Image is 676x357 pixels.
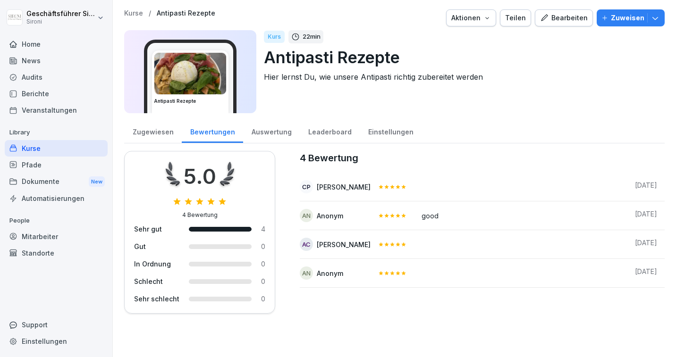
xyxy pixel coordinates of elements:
div: Teilen [505,13,526,23]
div: New [89,176,105,187]
div: good [422,209,620,221]
div: [PERSON_NAME] [317,182,371,192]
div: 0 [261,259,265,269]
button: Bearbeiten [535,9,593,26]
a: Home [5,36,108,52]
p: Antipasti Rezepte [264,45,657,69]
a: Mitarbeiter [5,228,108,245]
a: Kurse [5,140,108,157]
div: AC [300,238,313,251]
p: Sironi [26,18,95,25]
a: Leaderboard [300,119,360,143]
div: 5.0 [184,161,216,192]
div: [PERSON_NAME] [317,240,371,249]
div: 0 [261,241,265,251]
div: Bearbeiten [540,13,588,23]
td: [DATE] [627,173,665,201]
button: Aktionen [446,9,496,26]
div: Dokumente [5,173,108,191]
p: Hier lernst Du, wie unsere Antipasti richtig zubereitet werden [264,71,657,83]
a: Pfade [5,157,108,173]
div: Anonym [317,211,343,221]
a: Standorte [5,245,108,261]
div: Aktionen [451,13,491,23]
div: Kurs [264,31,285,43]
a: Zugewiesen [124,119,182,143]
div: In Ordnung [134,259,179,269]
a: Einstellungen [5,333,108,349]
td: [DATE] [627,259,665,288]
a: Bewertungen [182,119,243,143]
p: / [149,9,151,17]
a: Auswertung [243,119,300,143]
td: [DATE] [627,201,665,230]
div: 4 [261,224,265,234]
a: Automatisierungen [5,190,108,207]
div: Gut [134,241,179,251]
a: Audits [5,69,108,85]
p: Geschäftsführer Sironi [26,10,95,18]
div: Sehr gut [134,224,179,234]
div: 0 [261,276,265,286]
div: Sehr schlecht [134,294,179,304]
div: CP [300,180,313,193]
a: Antipasti Rezepte [157,9,215,17]
caption: 4 Bewertung [300,151,665,165]
div: Anonym [317,268,343,278]
p: People [5,213,108,228]
div: Support [5,316,108,333]
div: 4 Bewertung [182,211,218,219]
a: Kurse [124,9,143,17]
td: [DATE] [627,230,665,259]
button: Zuweisen [597,9,665,26]
div: An [300,266,313,280]
h3: Antipasti Rezepte [154,98,227,105]
a: Berichte [5,85,108,102]
div: 0 [261,294,265,304]
a: Einstellungen [360,119,422,143]
p: 22 min [303,32,321,42]
a: News [5,52,108,69]
p: Library [5,125,108,140]
img: pak3lu93rb7wwt42kbfr1gbm.png [154,53,226,94]
p: Zuweisen [611,13,644,23]
a: Veranstaltungen [5,102,108,118]
div: An [300,209,313,222]
a: DokumenteNew [5,173,108,191]
button: Teilen [500,9,531,26]
div: Schlecht [134,276,179,286]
